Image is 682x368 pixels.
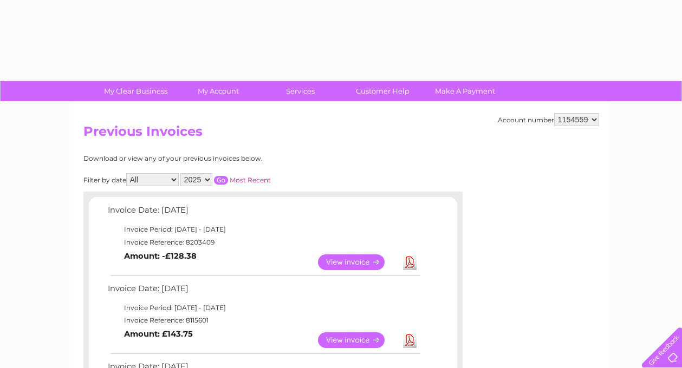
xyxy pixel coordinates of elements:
[124,251,197,261] b: Amount: -£128.38
[230,176,271,184] a: Most Recent
[91,81,180,101] a: My Clear Business
[105,314,422,327] td: Invoice Reference: 8115601
[256,81,345,101] a: Services
[105,281,422,301] td: Invoice Date: [DATE]
[124,329,193,339] b: Amount: £143.75
[173,81,263,101] a: My Account
[83,155,368,162] div: Download or view any of your previous invoices below.
[318,332,398,348] a: View
[105,301,422,314] td: Invoice Period: [DATE] - [DATE]
[420,81,510,101] a: Make A Payment
[105,236,422,249] td: Invoice Reference: 8203409
[105,203,422,223] td: Invoice Date: [DATE]
[498,113,599,126] div: Account number
[403,254,417,270] a: Download
[403,332,417,348] a: Download
[338,81,427,101] a: Customer Help
[318,254,398,270] a: View
[105,223,422,236] td: Invoice Period: [DATE] - [DATE]
[83,124,599,144] h2: Previous Invoices
[83,173,368,186] div: Filter by date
